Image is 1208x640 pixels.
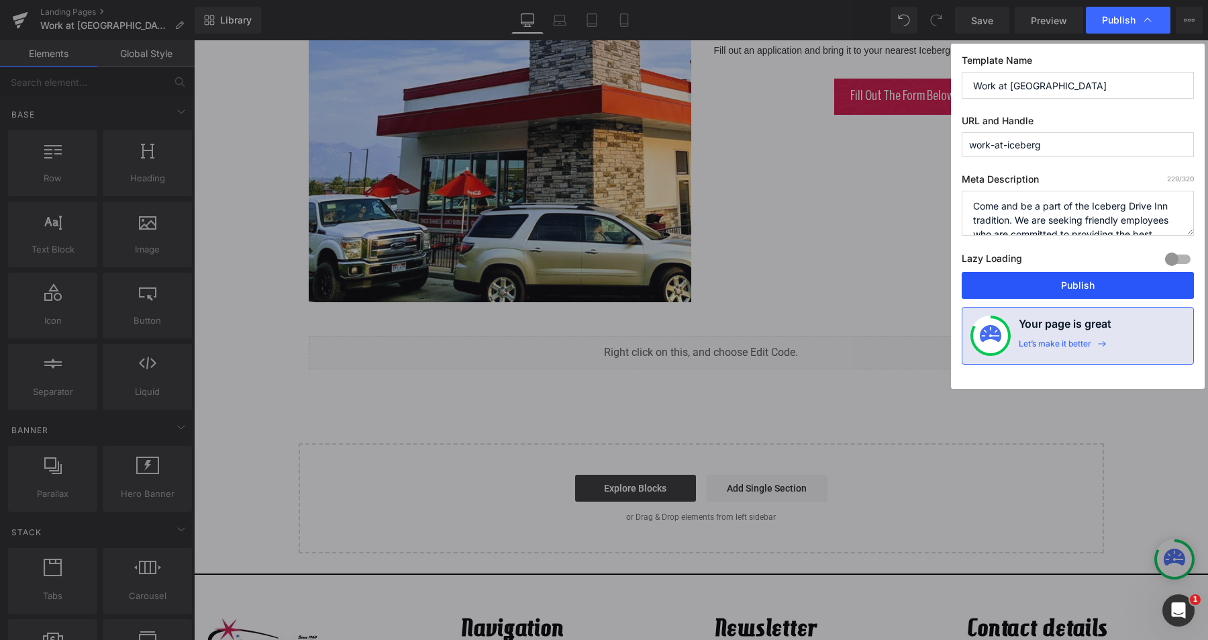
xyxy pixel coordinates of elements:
span: 1 [1190,594,1201,605]
span: Publish [1102,14,1136,26]
img: Iceberg Drive Inn [13,575,132,635]
label: URL and Handle [962,115,1194,132]
span: 229 [1167,175,1179,183]
h4: Newsletter [521,575,748,601]
button: Publish [962,272,1194,299]
span: /320 [1167,175,1194,183]
iframe: Intercom live chat [1162,594,1195,627]
div: Let’s make it better [1019,338,1091,356]
label: Lazy Loading [962,250,1022,272]
label: Meta Description [962,173,1194,191]
label: Template Name [962,54,1194,72]
a: Add Single Section [513,435,634,461]
a: Fill Out The Form Below [640,38,776,75]
p: or Drag & Drop elements from left sidebar [126,472,889,482]
textarea: Come and be a part of the Iceberg Drive Inn tradition. We are seeking friendly employees who are ... [962,191,1194,236]
h4: Navigation [267,575,494,601]
a: Explore Blocks [381,435,502,461]
span: Fill Out The Form Below [656,50,760,62]
h4: Contact details [774,575,1001,601]
img: onboarding-status.svg [980,325,1001,347]
h4: Your page is great [1019,316,1111,338]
